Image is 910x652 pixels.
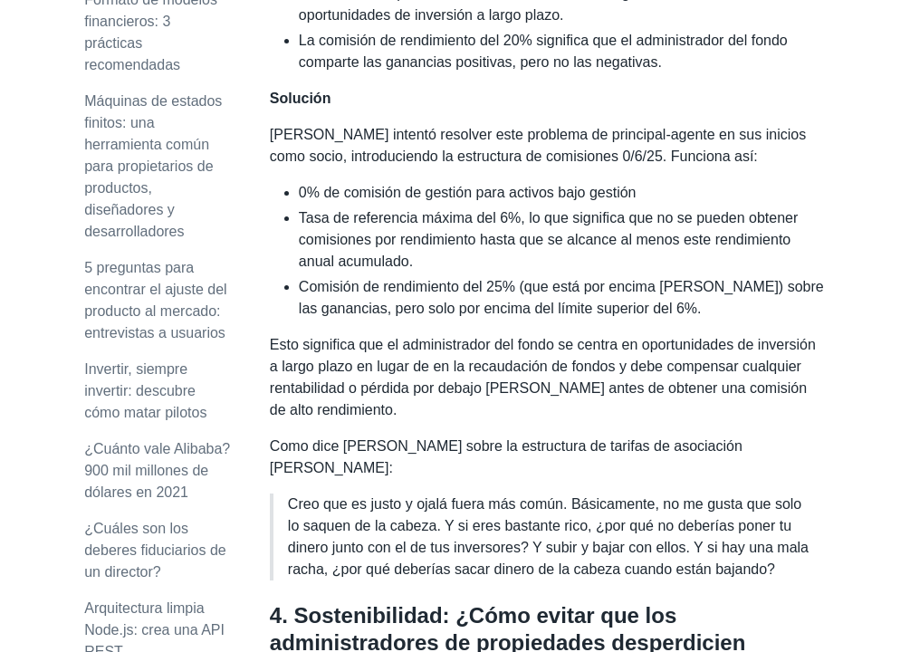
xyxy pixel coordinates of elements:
font: Tasa de referencia máxima del 6%, lo que significa que no se pueden obtener comisiones por rendim... [299,210,798,269]
font: 0% de comisión de gestión para activos bajo gestión [299,185,637,200]
font: La comisión de rendimiento del 20% significa que el administrador del fondo comparte las ganancia... [299,33,788,70]
a: Máquinas de estados finitos: una herramienta común para propietarios de productos, diseñadores y ... [84,93,222,239]
a: ¿Cuáles son los deberes fiduciarios de un director? [84,521,226,580]
font: Comisión de rendimiento del 25% (que está por encima [PERSON_NAME]) sobre las ganancias, pero sol... [299,279,824,316]
font: Como dice [PERSON_NAME] sobre la estructura de tarifas de asociación [PERSON_NAME]: [270,438,742,475]
font: Creo que es justo y ojalá fuera más común. Básicamente, no me gusta que solo lo saquen de la cabe... [288,496,809,577]
a: 5 preguntas para encontrar el ajuste del producto al mercado: entrevistas a usuarios [84,260,226,340]
a: Invertir, siempre invertir: descubre cómo matar pilotos [84,361,206,420]
a: ¿Cuánto vale Alibaba? 900 mil millones de dólares en 2021 [84,441,230,500]
font: Esto significa que el administrador del fondo se centra en oportunidades de inversión a largo pla... [270,337,816,417]
font: Solución [270,91,331,106]
font: [PERSON_NAME] intentó resolver este problema de principal-agente en sus inicios como socio, intro... [270,127,806,164]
